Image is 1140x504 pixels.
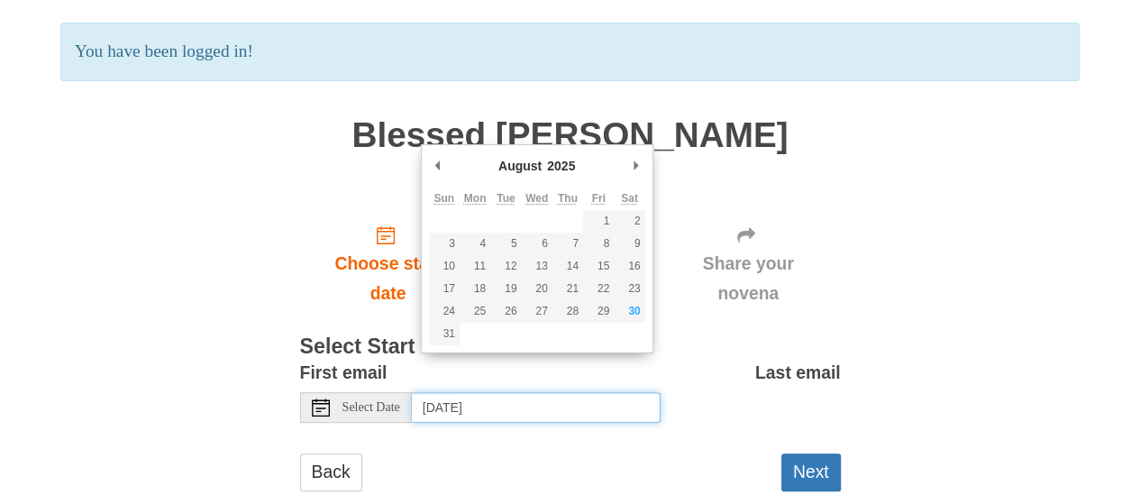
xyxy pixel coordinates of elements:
button: 2 [614,210,644,233]
button: 18 [460,278,490,300]
button: 17 [429,278,460,300]
span: Select Date [342,401,400,414]
button: 14 [552,255,583,278]
label: First email [300,358,388,388]
button: 5 [490,233,521,255]
button: 24 [429,300,460,323]
label: Last email [755,358,841,388]
button: 19 [490,278,521,300]
button: 9 [614,233,644,255]
button: 22 [583,278,614,300]
div: Click "Next" to confirm your start date first. [656,211,841,318]
button: 8 [583,233,614,255]
button: 21 [552,278,583,300]
button: 29 [583,300,614,323]
input: Use the arrow keys to pick a date [412,392,661,423]
button: 20 [521,278,552,300]
a: Back [300,454,362,490]
abbr: Wednesday [525,192,548,205]
button: 1 [583,210,614,233]
span: Choose start date [318,249,459,308]
button: 30 [614,300,644,323]
button: 6 [521,233,552,255]
abbr: Monday [464,192,487,205]
h1: Blessed [PERSON_NAME] Novena [300,116,841,193]
abbr: Thursday [558,192,578,205]
button: 11 [460,255,490,278]
button: 27 [521,300,552,323]
p: You have been logged in! [60,23,1080,81]
a: Choose start date [300,211,477,318]
button: 10 [429,255,460,278]
button: 3 [429,233,460,255]
h3: Select Start Date [300,335,841,359]
button: 26 [490,300,521,323]
button: 23 [614,278,644,300]
abbr: Friday [591,192,605,205]
button: 28 [552,300,583,323]
button: 13 [521,255,552,278]
button: 4 [460,233,490,255]
abbr: Saturday [621,192,638,205]
button: 16 [614,255,644,278]
button: 25 [460,300,490,323]
button: Previous Month [429,152,447,179]
button: 31 [429,323,460,345]
abbr: Tuesday [497,192,515,205]
div: 2025 [544,152,578,179]
button: 7 [552,233,583,255]
button: 15 [583,255,614,278]
button: 12 [490,255,521,278]
abbr: Sunday [433,192,454,205]
div: August [496,152,544,179]
span: Share your novena [674,249,823,308]
button: Next [781,454,841,490]
button: Next Month [627,152,645,179]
